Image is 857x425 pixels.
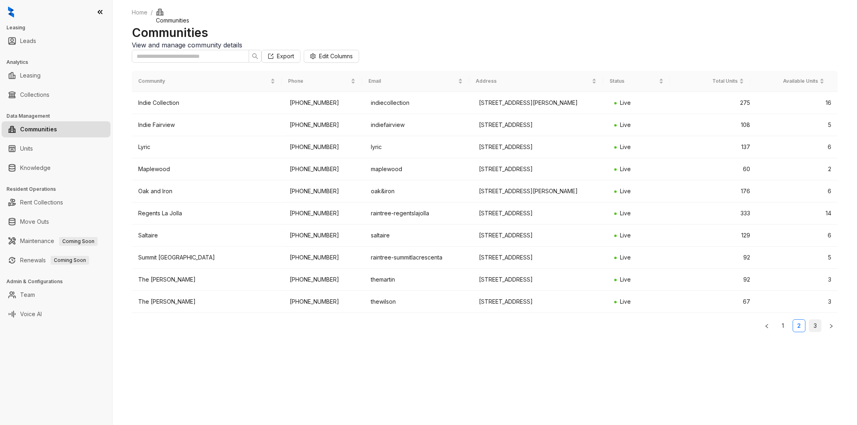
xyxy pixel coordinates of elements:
a: 2 [793,320,805,332]
a: Collections [20,87,49,103]
td: lyric [364,136,472,158]
div: Lyric [138,143,277,151]
span: Live [620,254,631,261]
span: Edit Columns [319,52,353,61]
td: 3 [757,269,838,291]
td: 137 [675,136,757,158]
li: Knowledge [2,160,110,176]
h3: Analytics [6,59,112,66]
button: Edit Columns [304,50,359,63]
span: setting [310,53,316,59]
th: Total Units [670,71,751,92]
td: 92 [675,269,757,291]
h3: Data Management [6,112,112,120]
span: Phone [288,78,349,85]
span: right [829,324,834,329]
li: / [151,8,153,25]
span: Coming Soon [51,256,89,265]
span: Live [620,166,631,172]
td: 5 [757,247,838,269]
td: indiefairview [364,114,472,136]
td: [PHONE_NUMBER] [283,269,364,291]
li: Renewals [2,252,110,268]
td: thewilson [364,291,472,313]
td: [STREET_ADDRESS] [472,202,608,225]
td: 275 [675,92,757,114]
td: [STREET_ADDRESS] [472,225,608,247]
td: 176 [675,180,757,202]
a: Leasing [20,67,41,84]
h3: Resident Operations [6,186,112,193]
div: Maplewood [138,165,277,174]
td: [PHONE_NUMBER] [283,247,364,269]
td: [STREET_ADDRESS][PERSON_NAME] [472,92,608,114]
td: 14 [757,202,838,225]
li: Previous Page [761,319,773,332]
td: 3 [757,291,838,313]
span: Live [620,232,631,239]
td: 5 [757,114,838,136]
span: Export [277,52,294,61]
h3: Leasing [6,24,112,31]
span: Live [620,210,631,217]
div: View and manage community details [132,40,838,50]
td: maplewood [364,158,472,180]
div: Indie Fairview [138,121,277,129]
span: Address [476,78,590,85]
td: [STREET_ADDRESS] [472,247,608,269]
a: Communities [20,121,57,137]
li: Move Outs [2,214,110,230]
th: Available Units [751,71,831,92]
button: left [761,319,773,332]
li: 1 [777,319,790,332]
td: [PHONE_NUMBER] [283,92,364,114]
div: Summit La Crescenta [138,253,277,262]
td: 6 [757,136,838,158]
td: [STREET_ADDRESS][PERSON_NAME] [472,180,608,202]
td: 333 [675,202,757,225]
span: Live [620,143,631,150]
a: Voice AI [20,306,42,322]
td: 6 [757,180,838,202]
span: Live [620,298,631,305]
span: left [765,324,769,329]
a: Home [130,8,149,17]
li: Next Page [825,319,838,332]
span: Live [620,99,631,106]
li: Leads [2,33,110,49]
td: [PHONE_NUMBER] [283,291,364,313]
div: Oak and Iron [138,187,277,196]
li: Communities [2,121,110,137]
span: Live [620,121,631,128]
td: 92 [675,247,757,269]
th: Community [132,71,282,92]
th: Email [362,71,469,92]
a: Units [20,141,33,157]
li: Rent Collections [2,194,110,210]
a: 1 [777,320,789,332]
th: Address [469,71,603,92]
td: 2 [757,158,838,180]
li: Voice AI [2,306,110,322]
div: Indie Collection [138,98,277,107]
span: Live [620,276,631,283]
td: [PHONE_NUMBER] [283,136,364,158]
h2: Communities [132,25,838,40]
span: Coming Soon [59,237,98,246]
td: indiecollection [364,92,472,114]
span: Status [610,78,657,85]
td: raintree-summitlacrescenta [364,247,472,269]
a: Team [20,287,35,303]
li: Units [2,141,110,157]
a: Move Outs [20,214,49,230]
td: saltaire [364,225,472,247]
td: raintree-regentslajolla [364,202,472,225]
li: Collections [2,87,110,103]
span: Available Units [757,78,818,85]
td: 67 [675,291,757,313]
td: [PHONE_NUMBER] [283,158,364,180]
td: [PHONE_NUMBER] [283,180,364,202]
img: logo [8,6,14,18]
td: [PHONE_NUMBER] [283,114,364,136]
td: [STREET_ADDRESS] [472,114,608,136]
